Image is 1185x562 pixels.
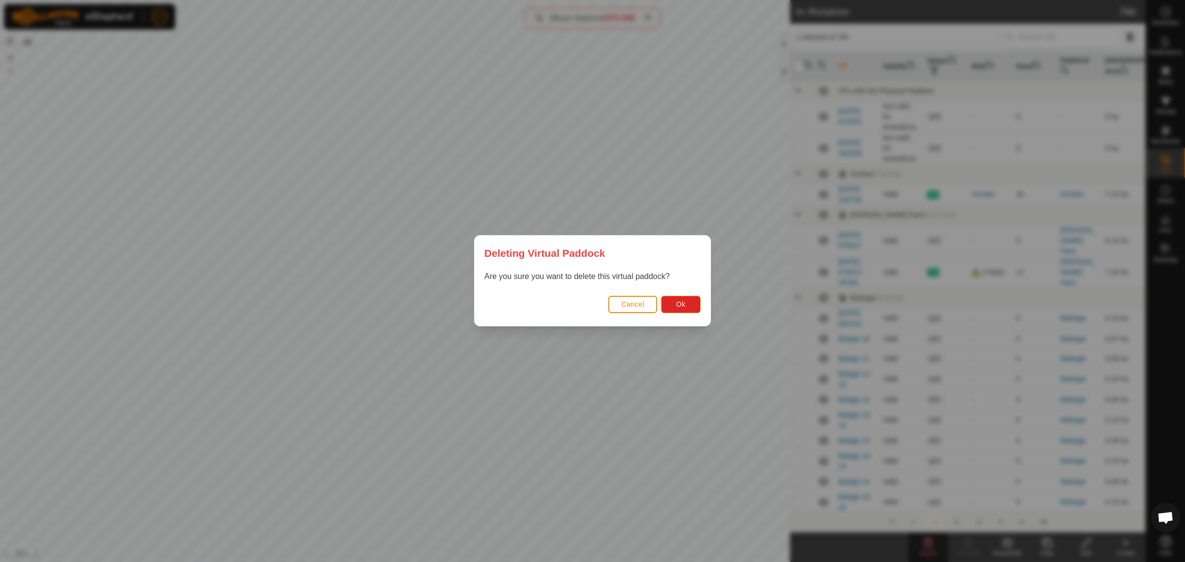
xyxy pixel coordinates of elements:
[484,271,701,283] p: Are you sure you want to delete this virtual paddock?
[676,301,686,309] span: Ok
[608,296,657,313] button: Cancel
[621,301,644,309] span: Cancel
[1151,503,1181,532] div: Open chat
[484,245,605,261] span: Deleting Virtual Paddock
[661,296,701,313] button: Ok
